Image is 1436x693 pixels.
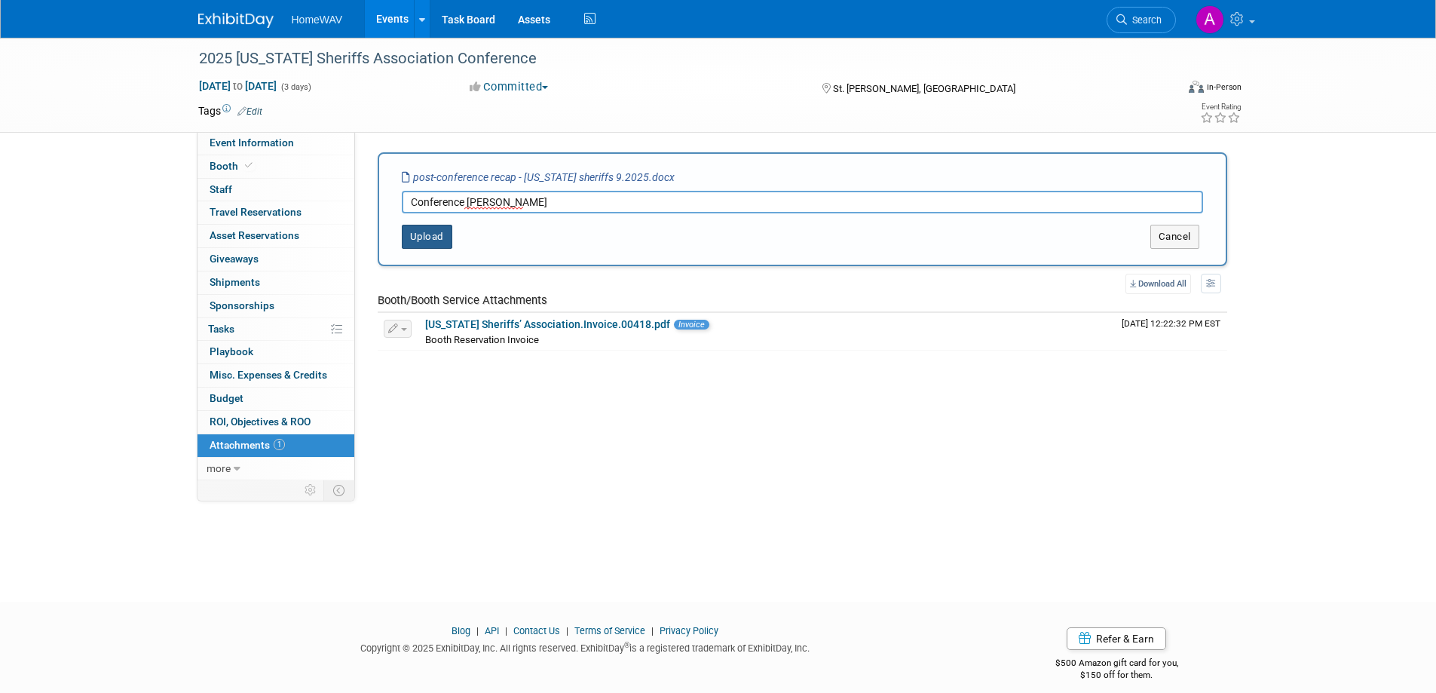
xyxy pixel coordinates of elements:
span: Booth Reservation Invoice [425,334,539,345]
a: Giveaways [197,248,354,271]
span: St. [PERSON_NAME], [GEOGRAPHIC_DATA] [833,83,1015,94]
span: Playbook [210,345,253,357]
a: ROI, Objectives & ROO [197,411,354,434]
a: Edit [237,106,262,117]
span: Misc. Expenses & Credits [210,369,327,381]
span: Budget [210,392,243,404]
span: | [562,625,572,636]
span: (3 days) [280,82,311,92]
span: Asset Reservations [210,229,299,241]
span: | [473,625,482,636]
button: Cancel [1150,225,1199,249]
span: | [501,625,511,636]
span: Sponsorships [210,299,274,311]
span: | [648,625,657,636]
div: $500 Amazon gift card for you, [995,647,1239,682]
a: Travel Reservations [197,201,354,224]
a: Terms of Service [574,625,645,636]
span: ROI, Objectives & ROO [210,415,311,428]
span: Staff [210,183,232,195]
td: Tags [198,103,262,118]
span: Tasks [208,323,234,335]
img: Amanda Jasper [1196,5,1224,34]
i: post-conference recap - [US_STATE] sheriffs 9.2025.docx [402,171,675,183]
a: Contact Us [513,625,560,636]
a: Budget [197,388,354,410]
span: Search [1127,14,1162,26]
div: $150 off for them. [995,669,1239,682]
a: Blog [452,625,470,636]
a: Staff [197,179,354,201]
span: 1 [274,439,285,450]
a: Attachments1 [197,434,354,457]
span: Attachments [210,439,285,451]
a: Refer & Earn [1067,627,1166,650]
span: Upload Timestamp [1122,318,1220,329]
div: Event Format [1087,78,1242,101]
span: Shipments [210,276,260,288]
span: Booth [210,160,256,172]
span: [DATE] [DATE] [198,79,277,93]
a: Search [1107,7,1176,33]
a: Asset Reservations [197,225,354,247]
a: Booth [197,155,354,178]
img: Format-Inperson.png [1189,81,1204,93]
td: Upload Timestamp [1116,313,1227,351]
div: In-Person [1206,81,1242,93]
a: Privacy Policy [660,625,718,636]
span: to [231,80,245,92]
input: Enter description [402,191,1203,213]
a: API [485,625,499,636]
i: Booth reservation complete [245,161,253,170]
button: Committed [464,79,554,95]
a: Playbook [197,341,354,363]
span: more [207,462,231,474]
div: Event Rating [1200,103,1241,111]
a: Misc. Expenses & Credits [197,364,354,387]
a: Shipments [197,271,354,294]
img: ExhibitDay [198,13,274,28]
span: Giveaways [210,253,259,265]
span: Invoice [674,320,709,330]
a: Download All [1125,274,1191,294]
span: Booth/Booth Service Attachments [378,293,547,307]
a: [US_STATE] Sheriffs’ Association.Invoice.00418.pdf [425,318,670,330]
a: Sponsorships [197,295,354,317]
sup: ® [624,641,629,649]
a: Event Information [197,132,354,155]
span: Travel Reservations [210,206,302,218]
span: HomeWAV [292,14,343,26]
div: Copyright © 2025 ExhibitDay, Inc. All rights reserved. ExhibitDay is a registered trademark of Ex... [198,638,973,655]
td: Personalize Event Tab Strip [298,480,324,500]
button: Upload [402,225,452,249]
a: more [197,458,354,480]
td: Toggle Event Tabs [323,480,354,500]
div: 2025 [US_STATE] Sheriffs Association Conference [194,45,1153,72]
span: Event Information [210,136,294,149]
a: Tasks [197,318,354,341]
